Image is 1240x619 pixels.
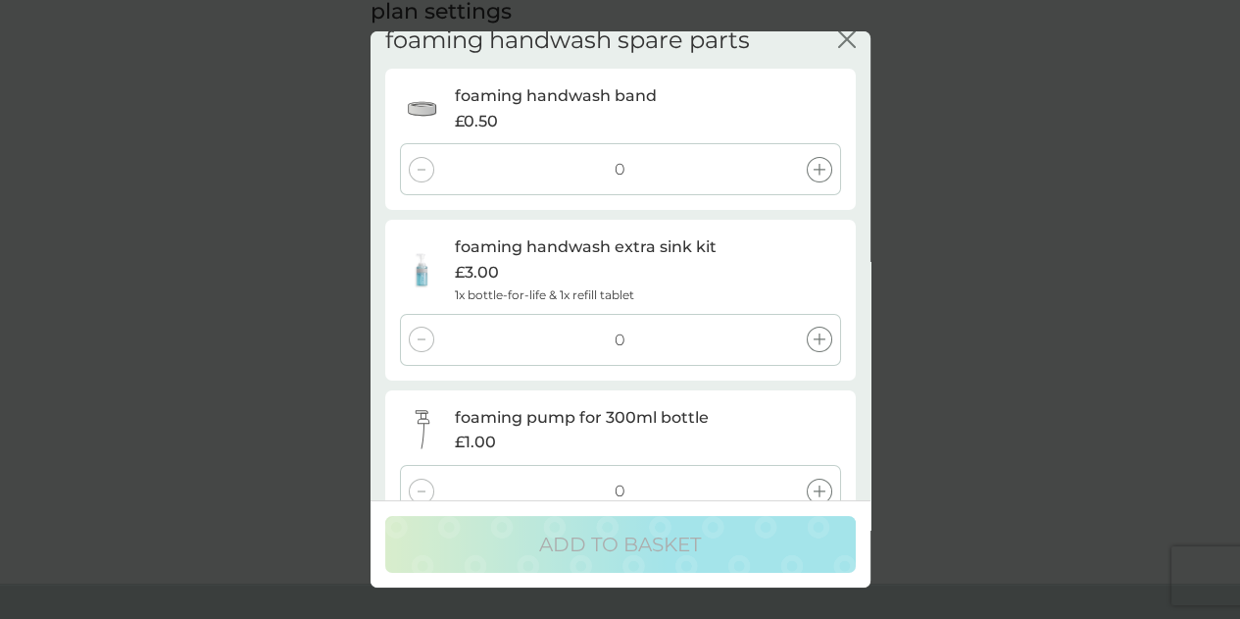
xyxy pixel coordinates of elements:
[455,285,634,304] p: 1x bottle-for-life & 1x refill tablet
[455,235,717,261] p: foaming handwash extra sink kit
[455,83,657,109] p: foaming handwash band
[385,516,856,573] button: ADD TO BASKET
[539,529,701,560] p: ADD TO BASKET
[615,479,625,504] p: 0
[615,157,625,182] p: 0
[838,30,856,51] button: close
[403,89,442,129] img: foaming handwash band
[385,26,750,55] h2: foaming handwash spare parts
[615,328,625,353] p: 0
[403,411,442,450] img: foaming pump for 300ml bottle
[455,260,499,285] span: £3.00
[455,431,496,456] span: £1.00
[399,250,445,289] img: foaming handwash extra sink kit
[455,405,709,431] p: foaming pump for 300ml bottle
[455,109,498,134] span: £0.50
